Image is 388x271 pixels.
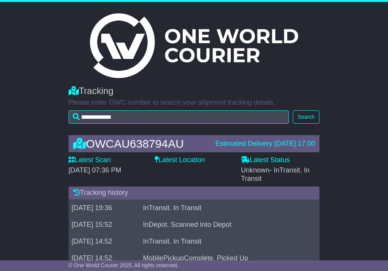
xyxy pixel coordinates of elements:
button: Search [293,110,319,124]
td: InDepot. Scanned Into Depot [140,216,310,233]
td: InTransit. In Transit [140,233,310,250]
div: Tracking history [69,187,319,199]
td: InTransit. In Transit [140,199,310,216]
label: Latest Location [155,156,205,164]
td: [DATE] 19:36 [69,199,140,216]
span: © One World Courier 2025. All rights reserved. [69,262,179,268]
div: OWCAU638794AU [69,137,212,150]
span: [DATE] 07:36 PM [69,166,121,174]
div: Tracking [69,86,319,97]
td: [DATE] 15:52 [69,216,140,233]
td: MobilePickupComplete. Picked Up [140,250,310,266]
td: [DATE] 14:52 [69,233,140,250]
img: Light [90,13,298,78]
div: Estimated Delivery [DATE] 17:00 [215,140,315,148]
label: Latest Scan [69,156,111,164]
label: Latest Status [241,156,290,164]
span: Unknown [241,166,310,182]
td: [DATE] 14:52 [69,250,140,266]
span: - InTransit. In Transit [241,166,310,182]
p: Please enter OWC number to search your shipment tracking details. [69,99,319,107]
